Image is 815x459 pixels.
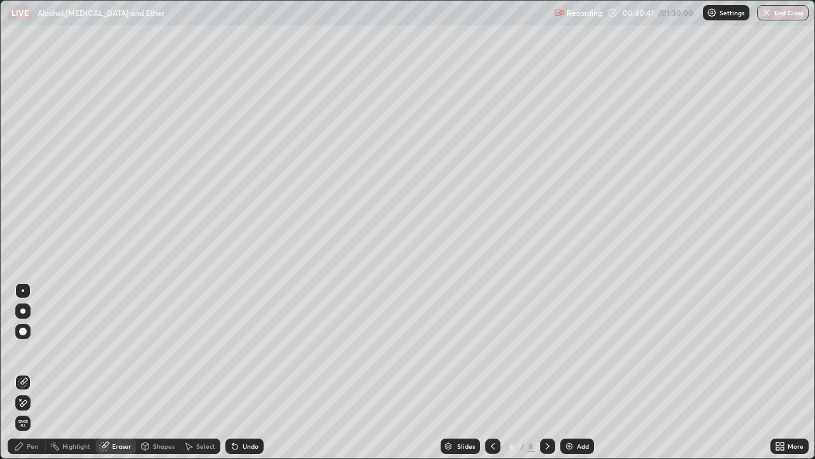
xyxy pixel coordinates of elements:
span: Erase all [16,419,30,427]
div: Add [577,443,589,449]
p: Settings [719,10,744,16]
div: More [788,443,804,449]
div: Undo [243,443,259,449]
div: Eraser [112,443,131,449]
div: Shapes [153,443,174,449]
div: Pen [27,443,38,449]
img: add-slide-button [564,441,574,451]
div: Slides [457,443,475,449]
div: 6 [506,442,518,450]
p: Alcohol,[MEDICAL_DATA] and Ether [38,8,164,18]
div: / [521,442,525,450]
img: class-settings-icons [707,8,717,18]
div: 8 [527,441,535,452]
button: End Class [757,5,809,20]
p: Recording [567,8,602,18]
img: end-class-cross [762,8,772,18]
div: Highlight [62,443,90,449]
div: Select [196,443,215,449]
img: recording.375f2c34.svg [554,8,564,18]
p: LIVE [11,8,29,18]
